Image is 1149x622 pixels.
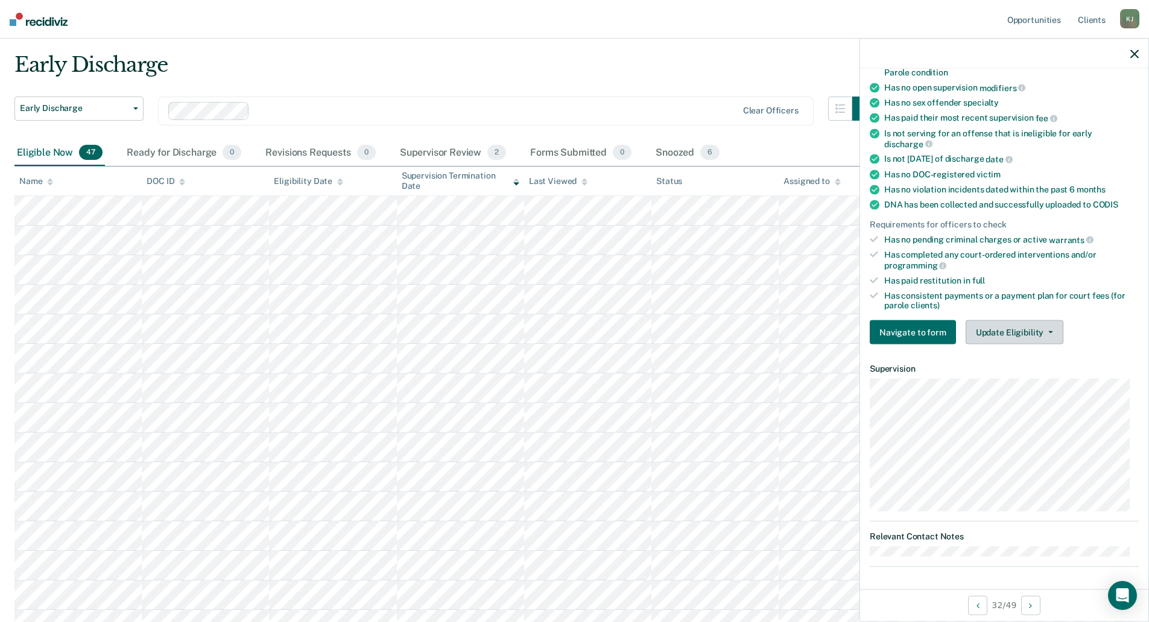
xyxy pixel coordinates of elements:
div: Eligible Now [14,140,105,167]
div: Clear officers [743,106,799,116]
div: DNA has been collected and successfully uploaded to [884,200,1139,210]
span: clients) [911,300,940,310]
div: Has paid restitution in [884,275,1139,285]
div: Is not [DATE] of discharge [884,154,1139,165]
dt: Supervision [870,364,1139,374]
span: 0 [613,145,631,160]
button: Previous Opportunity [968,595,987,615]
span: 6 [700,145,720,160]
div: Supervisor Review [397,140,509,167]
div: K J [1120,9,1139,28]
span: 0 [357,145,376,160]
div: Has consistent payments or a payment plan for court fees (for parole [884,290,1139,311]
div: Has no violation incidents dated within the past 6 [884,185,1139,195]
div: Requirements for officers to check [870,220,1139,230]
div: Name [19,176,53,186]
span: 0 [223,145,241,160]
span: programming [884,261,946,270]
span: 47 [79,145,103,160]
span: Early Discharge [20,103,128,113]
div: Forms Submitted [528,140,634,167]
div: Status [656,176,682,186]
div: Assigned to [783,176,840,186]
div: Has no open supervision [884,82,1139,93]
div: Is not serving for an offense that is ineligible for early [884,129,1139,149]
div: Ready for Discharge [124,140,244,167]
span: months [1077,185,1106,194]
div: Has no sex offender [884,98,1139,108]
span: discharge [884,139,932,148]
div: Has no DOC-registered [884,170,1139,180]
span: warrants [1049,235,1094,244]
div: 32 / 49 [860,589,1148,621]
span: fee [1036,113,1057,123]
span: CODIS [1093,200,1118,209]
div: Revisions Requests [263,140,378,167]
span: condition [911,68,948,77]
span: 2 [487,145,506,160]
dt: Relevant Contact Notes [870,531,1139,541]
span: date [986,154,1012,164]
div: Has completed any court-ordered interventions and/or [884,250,1139,270]
button: Update Eligibility [966,320,1063,344]
a: Navigate to form link [870,320,961,344]
div: DOC ID [147,176,185,186]
span: modifiers [980,83,1026,92]
div: Early Discharge [14,52,876,87]
div: Open Intercom Messenger [1108,581,1137,610]
span: full [972,275,985,285]
span: specialty [963,98,999,107]
div: Last Viewed [529,176,587,186]
img: Recidiviz [10,13,68,26]
div: Has no pending criminal charges or active [884,234,1139,245]
div: Eligibility Date [274,176,343,186]
div: Snoozed [653,140,722,167]
div: Has paid their most recent supervision [884,113,1139,124]
div: Supervision Termination Date [402,171,519,191]
button: Next Opportunity [1021,595,1040,615]
button: Navigate to form [870,320,956,344]
span: victim [976,170,1001,179]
